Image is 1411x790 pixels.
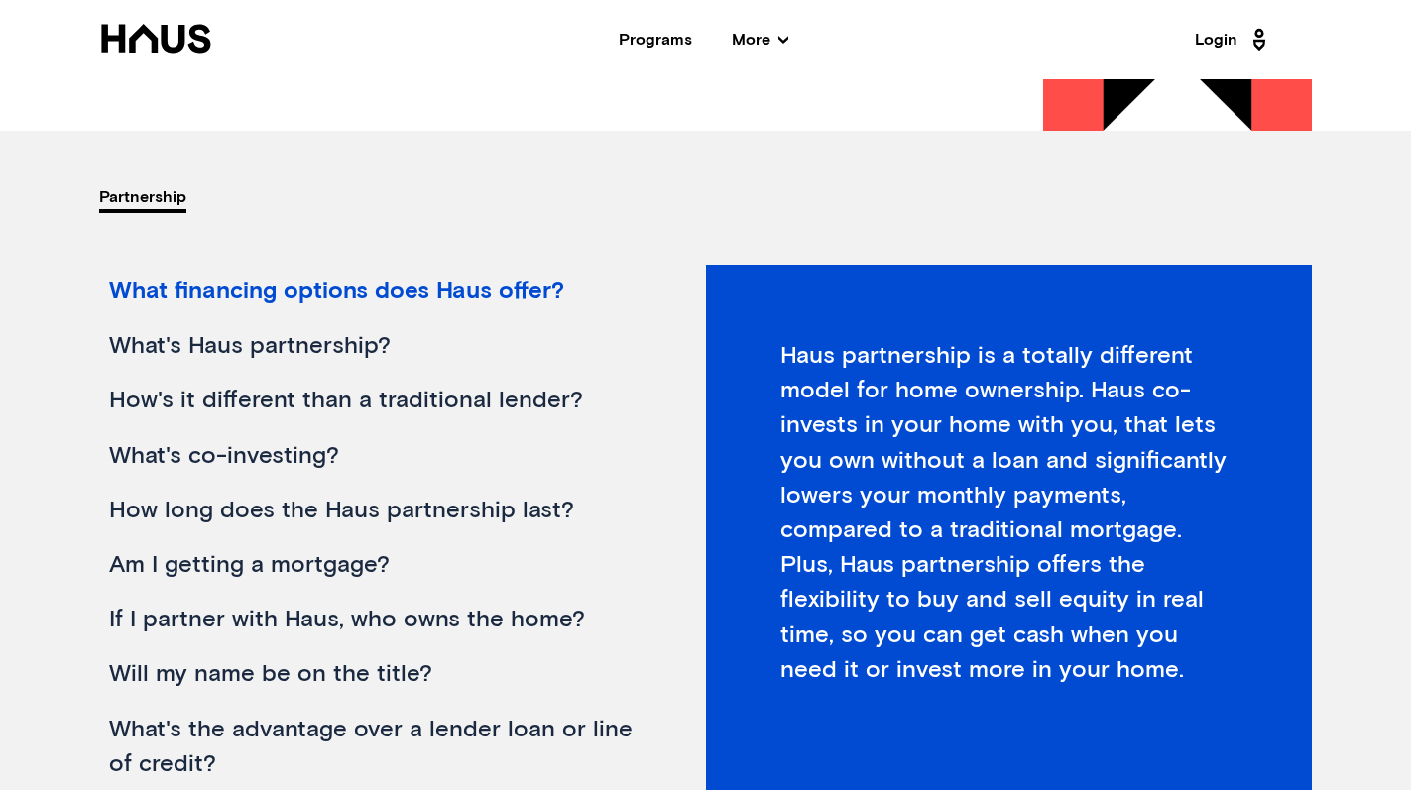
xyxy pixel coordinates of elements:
div: Will my name be on the title? [99,647,645,702]
div: What's Haus partnership? [99,319,645,374]
div: What's co-investing? [99,429,645,484]
div: If I partner with Haus, who owns the home? [99,593,645,647]
span: More [732,32,788,48]
div: What financing options does Haus offer? [99,265,645,319]
a: Programs [619,32,692,48]
div: How's it different than a traditional lender? [99,374,645,428]
div: How long does the Haus partnership last? [99,484,645,538]
a: Login [1195,24,1272,56]
div: partnership [99,180,186,215]
div: Am I getting a mortgage? [99,538,645,593]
